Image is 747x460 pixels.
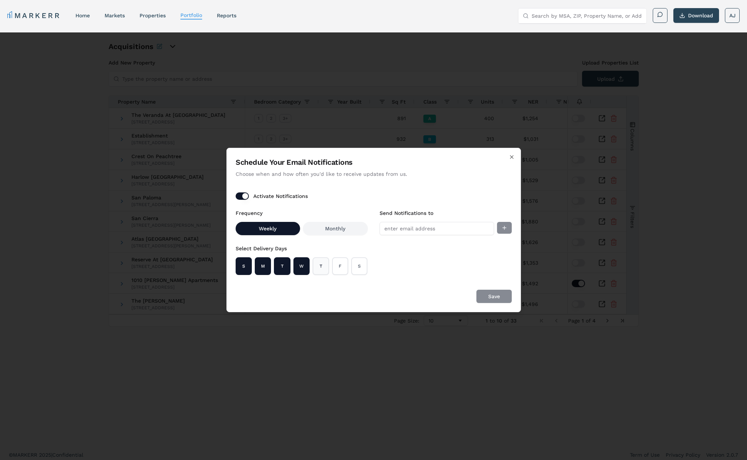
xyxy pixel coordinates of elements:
button: Select T for weekly notifications [274,257,290,275]
label: Frequency [236,210,262,216]
button: Select S for weekly notifications [236,257,252,275]
label: Send Notifications to [380,210,433,216]
button: Select S for weekly notifications [351,257,367,275]
button: Monthly [303,222,368,235]
button: Select W for weekly notifications [293,257,310,275]
button: Select T for weekly notifications [313,257,329,275]
button: Select F for weekly notifications [332,257,348,275]
input: enter email address [380,222,494,235]
label: Activate Notifications [253,194,308,199]
button: Weekly [236,222,300,235]
h2: Schedule Your Email Notifications [236,157,512,167]
label: Select Delivery Days [236,245,287,251]
p: Choose when and how often you'd like to receive updates from us. [236,170,512,178]
button: Select M for weekly notifications [255,257,271,275]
